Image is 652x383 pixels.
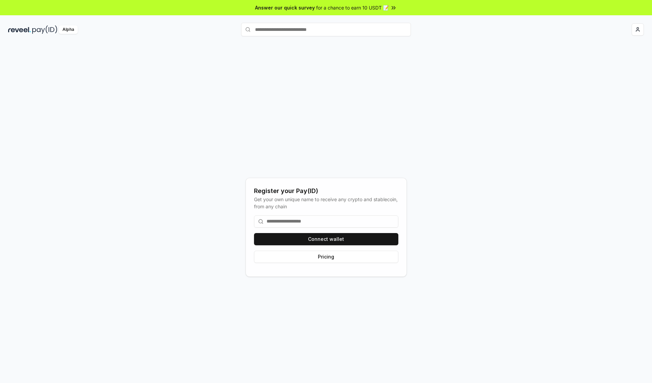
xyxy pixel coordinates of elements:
button: Pricing [254,251,398,263]
img: pay_id [32,25,57,34]
div: Alpha [59,25,78,34]
span: for a chance to earn 10 USDT 📝 [316,4,389,11]
div: Register your Pay(ID) [254,186,398,196]
img: reveel_dark [8,25,31,34]
div: Get your own unique name to receive any crypto and stablecoin, from any chain [254,196,398,210]
span: Answer our quick survey [255,4,315,11]
button: Connect wallet [254,233,398,245]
